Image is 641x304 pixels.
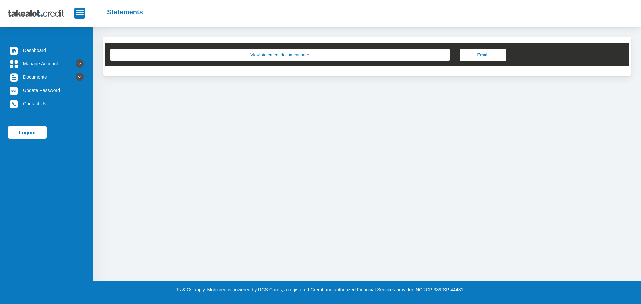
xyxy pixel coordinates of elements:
p: Ts & Cs apply. Mobicred is powered by RCS Cards, a registered Credit and authorized Financial Ser... [135,286,506,293]
a: Update Password [8,84,85,97]
a: Logout [8,126,47,139]
h2: Statements [107,8,143,16]
img: takealot_credit_logo.svg [8,5,74,22]
a: Dashboard [8,44,85,57]
button: View statement document here [110,49,450,61]
a: Email [460,49,506,61]
a: Manage Account [8,57,85,70]
a: Contact Us [8,97,85,110]
a: Documents [8,71,85,83]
